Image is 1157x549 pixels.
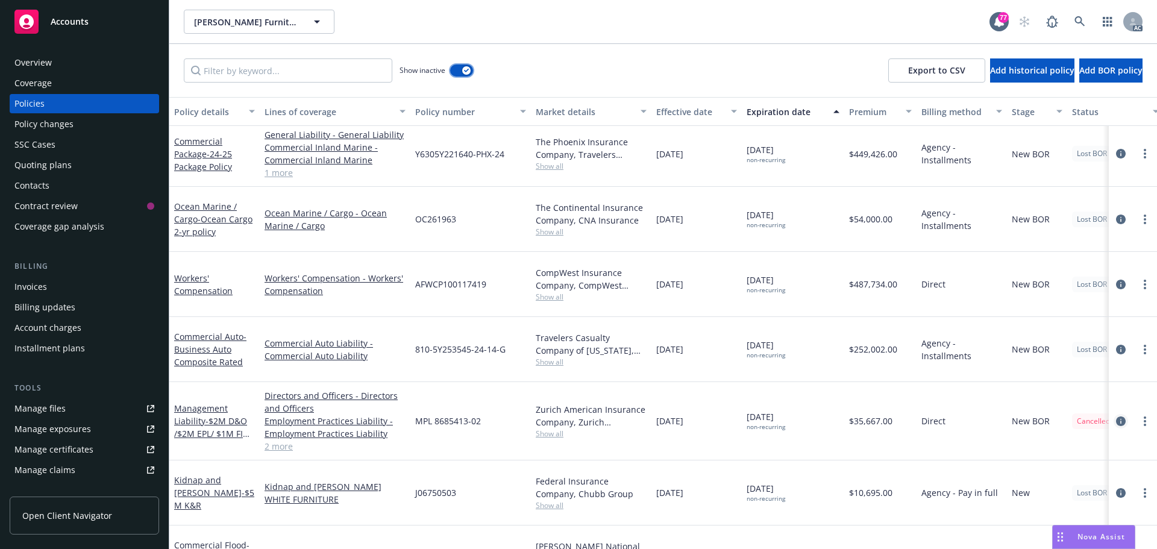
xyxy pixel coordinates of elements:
div: Contract review [14,196,78,216]
span: [DATE] [656,486,683,499]
div: Installment plans [14,339,85,358]
div: Overview [14,53,52,72]
div: Coverage gap analysis [14,217,104,236]
span: $35,667.00 [849,415,892,427]
span: [DATE] [656,148,683,160]
span: Lost BOR [1077,148,1107,159]
a: circleInformation [1114,212,1128,227]
a: Commercial Package [174,136,232,172]
span: Add BOR policy [1079,64,1143,76]
span: Lost BOR [1077,214,1107,225]
a: Coverage gap analysis [10,217,159,236]
div: Billing method [921,105,989,118]
span: 810-5Y253545-24-14-G [415,343,506,356]
span: Show inactive [400,65,445,75]
div: 77 [998,12,1009,23]
button: Stage [1007,97,1067,126]
a: Manage BORs [10,481,159,500]
button: [PERSON_NAME] Furniture Co. [184,10,334,34]
div: The Phoenix Insurance Company, Travelers Insurance [536,136,647,161]
span: Agency - Installments [921,207,1002,232]
a: Kidnap and [PERSON_NAME] [174,474,254,511]
span: $252,002.00 [849,343,897,356]
span: Direct [921,415,945,427]
a: Contacts [10,176,159,195]
div: Billing [10,260,159,272]
a: Workers' Compensation [174,272,233,296]
div: CompWest Insurance Company, CompWest Insurance (AF Group) [536,266,647,292]
span: Lost BOR [1077,488,1107,498]
button: Market details [531,97,651,126]
button: Expiration date [742,97,844,126]
span: Show all [536,357,647,367]
button: Effective date [651,97,742,126]
a: General Liability - General Liability [265,128,406,141]
div: Federal Insurance Company, Chubb Group [536,475,647,500]
span: $10,695.00 [849,486,892,499]
div: Manage files [14,399,66,418]
div: non-recurring [747,156,785,164]
div: Manage exposures [14,419,91,439]
a: Manage files [10,399,159,418]
span: OC261963 [415,213,456,225]
a: Commercial Inland Marine - Commercial Inland Marine [265,141,406,166]
span: New BOR [1012,343,1050,356]
div: Policy number [415,105,513,118]
a: Employment Practices Liability - Employment Practices Liability [265,415,406,440]
span: Lost BOR [1077,344,1107,355]
button: Billing method [917,97,1007,126]
a: Invoices [10,277,159,296]
button: Add BOR policy [1079,58,1143,83]
a: Quoting plans [10,155,159,175]
div: Invoices [14,277,47,296]
span: Manage exposures [10,419,159,439]
div: Coverage [14,74,52,93]
span: [DATE] [747,339,785,359]
div: Contacts [14,176,49,195]
div: Travelers Casualty Company of [US_STATE], Travelers Insurance [536,331,647,357]
div: non-recurring [747,286,785,294]
button: Premium [844,97,917,126]
div: Market details [536,105,633,118]
a: more [1138,486,1152,500]
div: Account charges [14,318,81,337]
a: circleInformation [1114,486,1128,500]
a: Contract review [10,196,159,216]
a: Billing updates [10,298,159,317]
span: [DATE] [747,410,785,431]
div: Expiration date [747,105,826,118]
span: Agency - Pay in full [921,486,998,499]
a: more [1138,212,1152,227]
span: [DATE] [747,143,785,164]
span: - $2M D&O /$2M EPL/ $1M FID /$1M CRM [174,415,249,452]
a: more [1138,414,1152,428]
div: The Continental Insurance Company, CNA Insurance [536,201,647,227]
a: Accounts [10,5,159,39]
span: [DATE] [656,343,683,356]
span: J06750503 [415,486,456,499]
span: [DATE] [656,278,683,290]
button: Add historical policy [990,58,1074,83]
span: Open Client Navigator [22,509,112,522]
span: Lost BOR [1077,279,1107,290]
span: Nova Assist [1077,532,1125,542]
a: circleInformation [1114,146,1128,161]
a: more [1138,277,1152,292]
span: - Business Auto Composite Rated [174,331,246,368]
a: Account charges [10,318,159,337]
a: Workers' Compensation - Workers' Compensation [265,272,406,297]
div: non-recurring [747,351,785,359]
a: 1 more [265,166,406,179]
span: Cancelled [1077,416,1110,427]
span: Y6305Y221640-PHX-24 [415,148,504,160]
span: AFWCP100117419 [415,278,486,290]
a: Commercial Auto Liability - Commercial Auto Liability [265,337,406,362]
a: Search [1068,10,1092,34]
a: Ocean Marine / Cargo [174,201,252,237]
a: Policy changes [10,115,159,134]
span: Agency - Installments [921,141,1002,166]
a: circleInformation [1114,414,1128,428]
div: Drag to move [1053,525,1068,548]
a: Start snowing [1012,10,1036,34]
div: non-recurring [747,495,785,503]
